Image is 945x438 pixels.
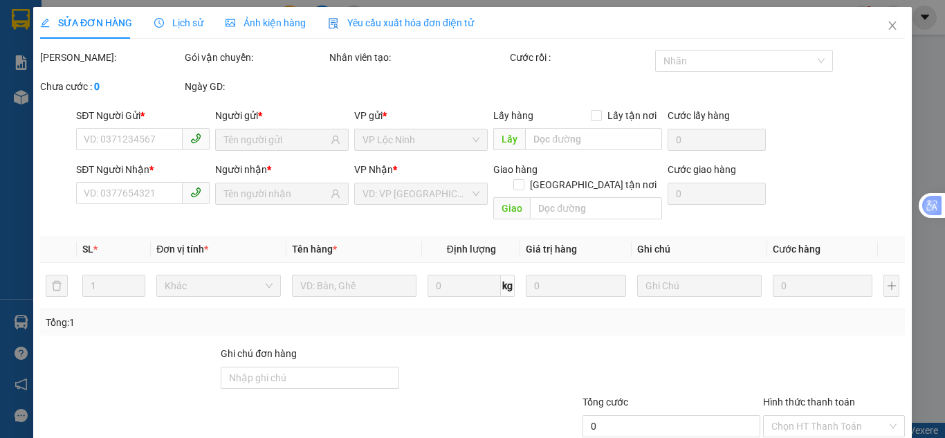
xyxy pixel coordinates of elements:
[601,108,661,123] span: Lấy tận nơi
[226,17,306,28] span: Ảnh kiện hàng
[215,162,349,177] div: Người nhận
[40,79,182,94] div: Chưa cước :
[530,197,661,219] input: Dọc đường
[524,177,661,192] span: [GEOGRAPHIC_DATA] tận nơi
[328,17,474,28] span: Yêu cầu xuất hóa đơn điện tử
[773,275,872,297] input: 0
[40,17,132,28] span: SỬA ĐƠN HÀNG
[185,50,327,65] div: Gói vận chuyển:
[190,187,201,198] span: phone
[94,81,100,92] b: 0
[46,315,366,330] div: Tổng: 1
[887,20,898,31] span: close
[446,244,495,255] span: Định lượng
[331,135,340,145] span: user
[76,108,210,123] div: SĐT Người Gửi
[763,396,855,408] label: Hình thức thanh toán
[526,275,625,297] input: 0
[156,244,208,255] span: Đơn vị tính
[221,348,297,359] label: Ghi chú đơn hàng
[40,18,50,28] span: edit
[637,275,762,297] input: Ghi Chú
[185,79,327,94] div: Ngày GD:
[82,244,93,255] span: SL
[526,244,577,255] span: Giá trị hàng
[667,110,729,121] label: Cước lấy hàng
[221,367,398,389] input: Ghi chú đơn hàng
[223,186,328,201] input: Tên người nhận
[76,162,210,177] div: SĐT Người Nhận
[501,275,515,297] span: kg
[292,275,416,297] input: VD: Bàn, Ghế
[331,189,340,199] span: user
[329,50,507,65] div: Nhân viên tạo:
[328,18,339,29] img: icon
[40,50,182,65] div: [PERSON_NAME]:
[354,164,393,175] span: VP Nhận
[292,244,337,255] span: Tên hàng
[773,244,820,255] span: Cước hàng
[510,50,652,65] div: Cước rồi :
[154,17,203,28] span: Lịch sử
[215,108,349,123] div: Người gửi
[582,396,628,408] span: Tổng cước
[354,108,488,123] div: VP gửi
[883,275,899,297] button: plus
[46,275,68,297] button: delete
[363,129,479,150] span: VP Lộc Ninh
[154,18,164,28] span: clock-circle
[190,133,201,144] span: phone
[667,129,766,151] input: Cước lấy hàng
[165,275,273,296] span: Khác
[632,236,767,263] th: Ghi chú
[223,132,328,147] input: Tên người gửi
[667,183,766,205] input: Cước giao hàng
[525,128,661,150] input: Dọc đường
[226,18,235,28] span: picture
[667,164,735,175] label: Cước giao hàng
[873,7,912,46] button: Close
[493,197,530,219] span: Giao
[493,128,525,150] span: Lấy
[493,110,533,121] span: Lấy hàng
[493,164,538,175] span: Giao hàng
